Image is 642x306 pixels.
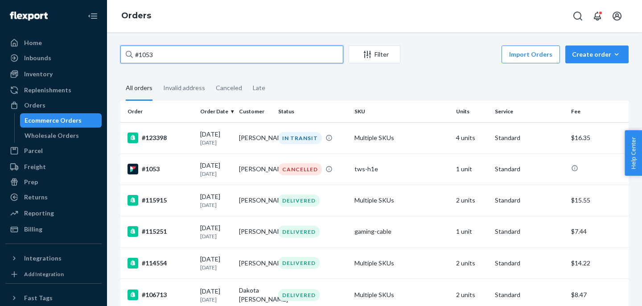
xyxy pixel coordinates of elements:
div: Replenishments [24,86,71,95]
div: Filter [349,50,400,59]
td: 1 unit [453,216,491,247]
a: Add Integration [5,269,102,280]
div: DELIVERED [278,289,320,301]
a: Inbounds [5,51,102,65]
p: [DATE] [200,139,232,146]
button: Create order [565,45,629,63]
td: 2 units [453,185,491,216]
div: Billing [24,225,42,234]
button: Import Orders [502,45,560,63]
div: Fast Tags [24,294,53,302]
p: Standard [495,133,564,142]
button: Integrations [5,251,102,265]
a: Orders [5,98,102,112]
a: Wholesale Orders [20,128,102,143]
ol: breadcrumbs [114,3,158,29]
div: #106713 [128,289,193,300]
td: Multiple SKUs [351,248,453,279]
p: [DATE] [200,264,232,271]
div: #1053 [128,164,193,174]
button: Filter [349,45,400,63]
a: Parcel [5,144,102,158]
td: Multiple SKUs [351,122,453,153]
div: Home [24,38,42,47]
div: #123398 [128,132,193,143]
div: Reporting [24,209,54,218]
a: Inventory [5,67,102,81]
a: Billing [5,222,102,236]
p: Standard [495,290,564,299]
div: CANCELLED [278,163,322,175]
img: Flexport logo [10,12,48,21]
div: Integrations [24,254,62,263]
div: [DATE] [200,223,232,240]
div: Ecommerce Orders [25,116,82,125]
th: Fee [568,101,629,122]
th: Service [491,101,568,122]
p: [DATE] [200,296,232,303]
div: DELIVERED [278,194,320,207]
div: All orders [126,76,152,101]
div: [DATE] [200,255,232,271]
div: Add Integration [24,270,64,278]
a: Ecommerce Orders [20,113,102,128]
p: Standard [495,227,564,236]
div: gaming-cable [354,227,449,236]
div: Wholesale Orders [25,131,79,140]
div: Inventory [24,70,53,79]
div: Canceled [216,76,242,99]
a: Freight [5,160,102,174]
a: Replenishments [5,83,102,97]
div: Parcel [24,146,43,155]
div: Customer [239,108,271,115]
div: tws-h1e [354,165,449,174]
td: $15.55 [568,185,629,216]
p: Standard [495,165,564,174]
td: [PERSON_NAME] [235,248,274,279]
td: $7.44 [568,216,629,247]
button: Open Search Box [569,7,587,25]
a: Returns [5,190,102,204]
td: [PERSON_NAME] [235,122,274,153]
div: #115915 [128,195,193,206]
p: [DATE] [200,201,232,209]
a: Prep [5,175,102,189]
p: [DATE] [200,232,232,240]
input: Search orders [120,45,343,63]
td: 2 units [453,248,491,279]
th: Order Date [197,101,235,122]
div: Invalid address [163,76,205,99]
div: [DATE] [200,130,232,146]
th: SKU [351,101,453,122]
div: Returns [24,193,48,202]
div: [DATE] [200,192,232,209]
td: Multiple SKUs [351,185,453,216]
div: Orders [24,101,45,110]
td: [PERSON_NAME] [235,185,274,216]
p: [DATE] [200,170,232,178]
p: Standard [495,259,564,268]
div: Prep [24,178,38,186]
a: Orders [121,11,151,21]
div: #114554 [128,258,193,269]
th: Units [453,101,491,122]
div: [DATE] [200,161,232,178]
div: DELIVERED [278,257,320,269]
div: [DATE] [200,287,232,303]
div: Late [253,76,265,99]
button: Help Center [625,130,642,176]
td: $16.35 [568,122,629,153]
p: Standard [495,196,564,205]
button: Close Navigation [84,7,102,25]
a: Reporting [5,206,102,220]
div: IN TRANSIT [278,132,322,144]
div: Create order [572,50,622,59]
button: Open account menu [608,7,626,25]
div: Inbounds [24,54,51,62]
td: [PERSON_NAME] [235,153,274,185]
td: 4 units [453,122,491,153]
td: 1 unit [453,153,491,185]
td: [PERSON_NAME] [235,216,274,247]
a: Home [5,36,102,50]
